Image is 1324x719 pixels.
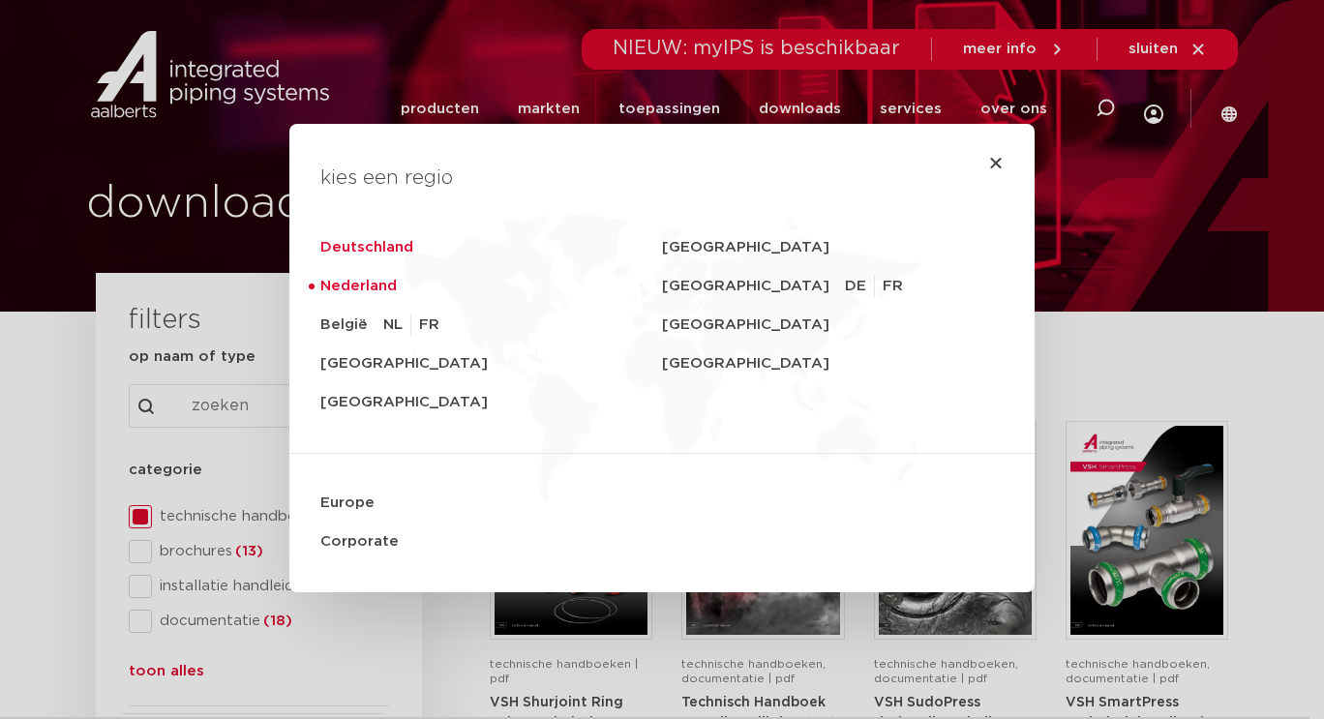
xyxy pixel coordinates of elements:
[845,275,875,298] a: DE
[320,383,662,422] a: [GEOGRAPHIC_DATA]
[845,267,918,306] ul: [GEOGRAPHIC_DATA]
[320,267,662,306] a: Nederland
[320,523,1004,561] a: Corporate
[320,228,662,267] a: Deutschland
[320,228,1004,561] nav: Menu
[320,484,1004,523] a: Europe
[662,267,845,306] a: [GEOGRAPHIC_DATA]
[320,345,662,383] a: [GEOGRAPHIC_DATA]
[383,314,411,337] a: NL
[662,306,1004,345] a: [GEOGRAPHIC_DATA]
[320,306,383,345] a: België
[320,163,1004,194] h4: kies een regio
[419,314,439,337] a: FR
[988,155,1004,170] a: Close
[662,345,1004,383] a: [GEOGRAPHIC_DATA]
[883,275,911,298] a: FR
[383,306,439,345] ul: België
[662,228,1004,267] a: [GEOGRAPHIC_DATA]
